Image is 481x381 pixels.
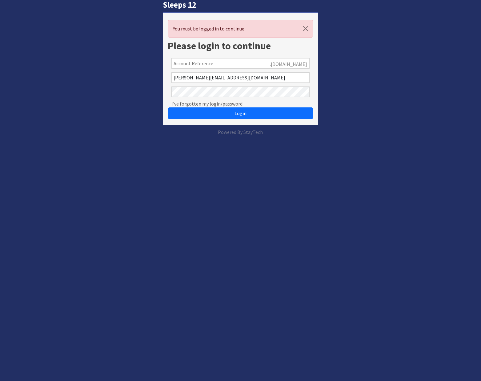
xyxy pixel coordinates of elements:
[171,100,243,107] a: I've forgotten my login/password
[168,40,313,52] h1: Please login to continue
[171,72,310,83] input: Email
[171,58,310,69] input: Account Reference
[234,110,247,116] span: Login
[168,107,313,119] button: Login
[168,20,313,38] div: You must be logged in to continue
[270,60,307,68] span: .[DOMAIN_NAME]
[163,128,318,136] p: Powered By StayTech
